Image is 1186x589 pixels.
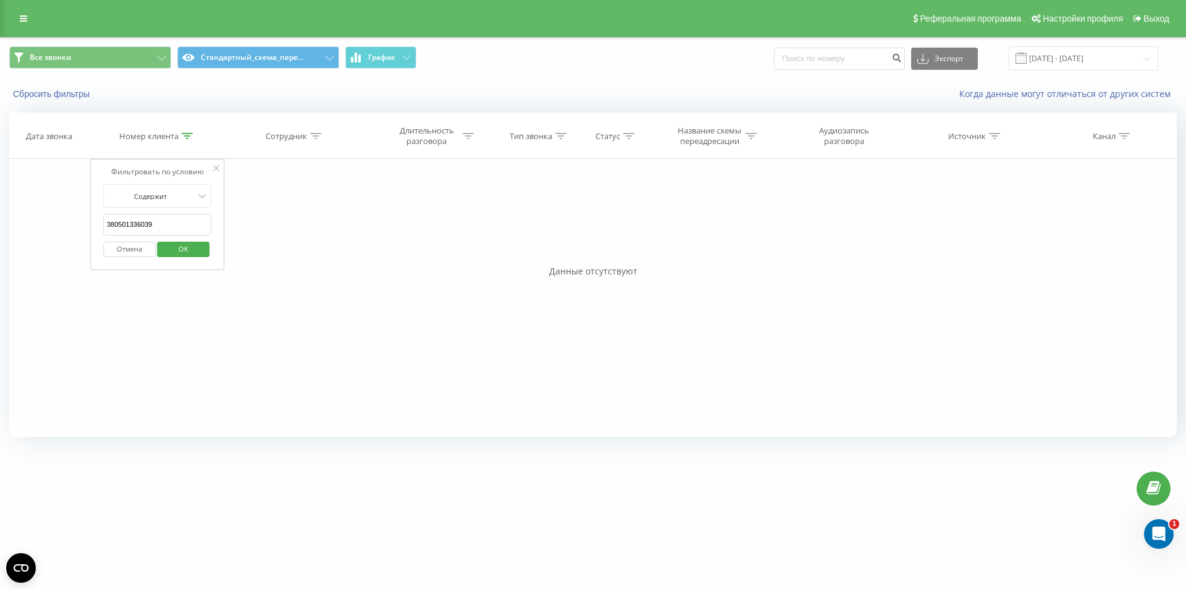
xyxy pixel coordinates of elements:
[510,131,552,142] div: Тип звонка
[9,265,1177,278] div: Данные отсутствуют
[595,131,620,142] div: Статус
[911,48,978,70] button: Экспорт
[1144,519,1174,549] iframe: Intercom live chat
[103,214,212,235] input: Введите значение
[26,131,72,142] div: Дата звонка
[1043,14,1123,23] span: Настройки профиля
[1169,519,1179,529] span: 1
[959,88,1177,100] a: Когда данные могут отличаться от других систем
[166,239,201,258] span: OK
[1093,131,1116,142] div: Канал
[774,48,905,70] input: Поиск по номеру
[804,125,884,146] div: Аудиозапись разговора
[9,88,96,100] button: Сбросить фильтры
[9,46,171,69] button: Все звонки
[119,131,179,142] div: Номер клиента
[177,46,339,69] button: Стандартный_схема_пере...
[103,166,212,178] div: Фильтровать по условию
[393,125,460,146] div: Длительность разговора
[6,553,36,583] button: Open CMP widget
[948,131,986,142] div: Источник
[345,46,416,69] button: График
[266,131,307,142] div: Сотрудник
[1143,14,1169,23] span: Выход
[158,242,210,257] button: OK
[920,14,1021,23] span: Реферальная программа
[103,242,156,257] button: Отмена
[368,53,395,62] span: График
[30,53,71,62] span: Все звонки
[676,125,742,146] div: Название схемы переадресации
